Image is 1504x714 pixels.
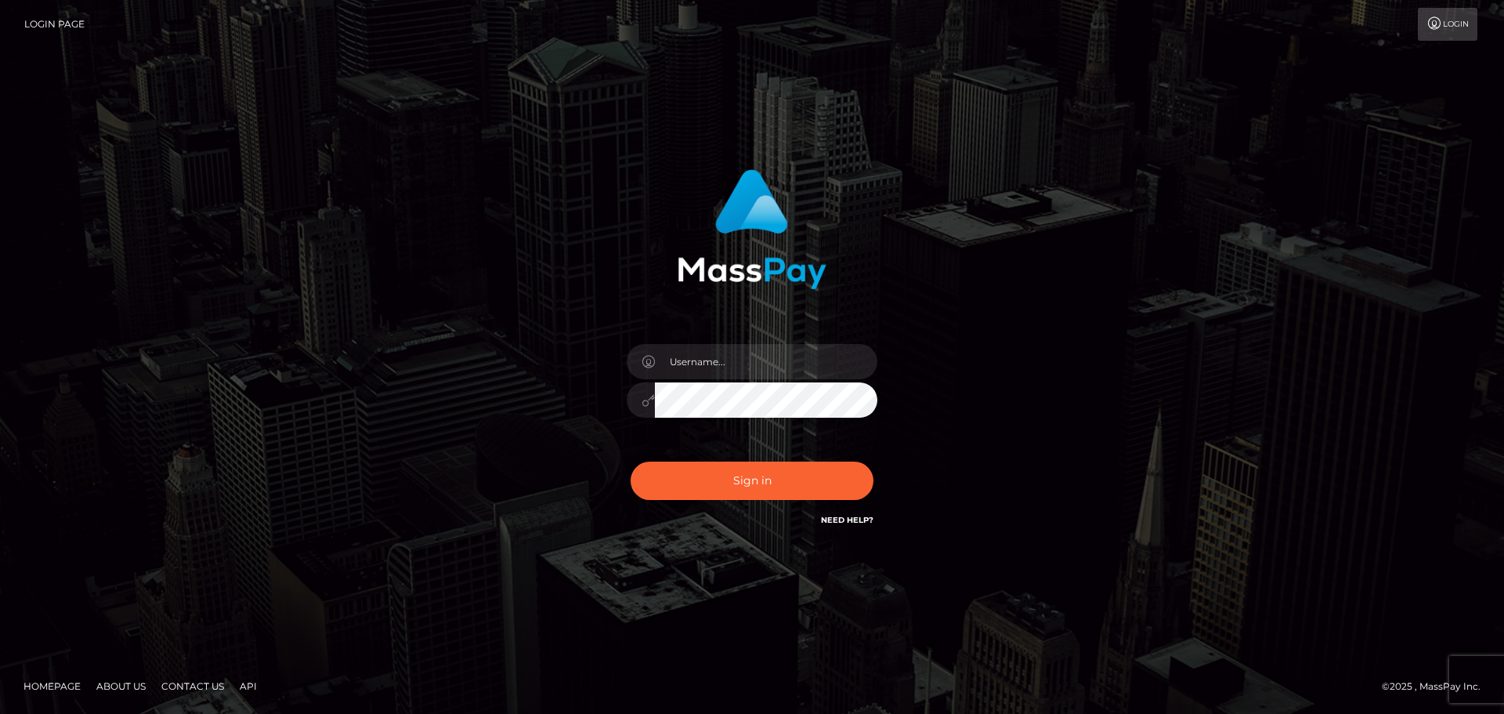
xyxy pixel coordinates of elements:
div: © 2025 , MassPay Inc. [1382,678,1492,695]
a: Contact Us [155,674,230,698]
button: Sign in [631,462,873,500]
input: Username... [655,344,877,379]
a: Homepage [17,674,87,698]
a: Need Help? [821,515,873,525]
a: API [233,674,263,698]
a: Login [1418,8,1477,41]
img: MassPay Login [678,169,826,289]
a: About Us [90,674,152,698]
a: Login Page [24,8,85,41]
